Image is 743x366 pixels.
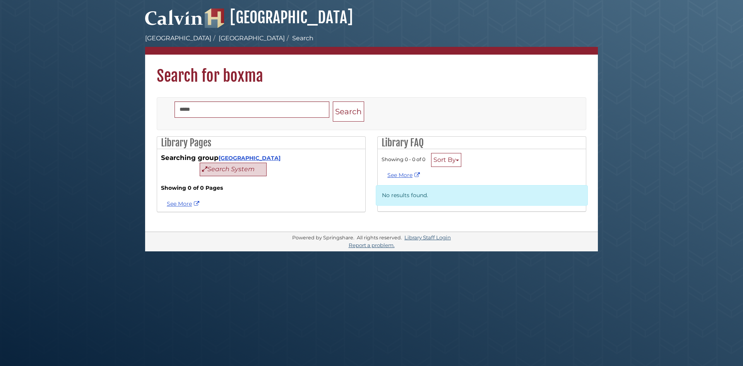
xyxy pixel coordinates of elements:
a: Library Staff Login [404,234,451,241]
a: Calvin University [145,18,203,25]
img: Calvin [145,6,203,28]
a: [GEOGRAPHIC_DATA] [205,8,353,27]
img: Hekman Library Logo [205,9,224,28]
a: Report a problem. [349,242,395,248]
div: Searching group [161,153,361,176]
div: All rights reserved. [356,235,403,241]
div: Powered by Springshare. [291,235,356,241]
li: Search [285,34,313,43]
button: Sort By [431,153,461,167]
a: [GEOGRAPHIC_DATA] [219,34,285,42]
a: See More [387,172,422,179]
span: Showing 0 - 0 of 0 [382,156,425,162]
a: [GEOGRAPHIC_DATA] [219,155,281,162]
strong: Showing 0 of 0 Pages [161,184,361,192]
p: No results found. [376,185,588,206]
button: Search System [200,163,267,176]
a: See more boxma results [167,200,201,207]
button: Search [333,101,364,122]
h1: Search for boxma [145,55,598,86]
h2: Library Pages [157,137,365,149]
nav: breadcrumb [145,34,598,55]
a: [GEOGRAPHIC_DATA] [145,34,211,42]
h2: Library FAQ [378,137,586,149]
